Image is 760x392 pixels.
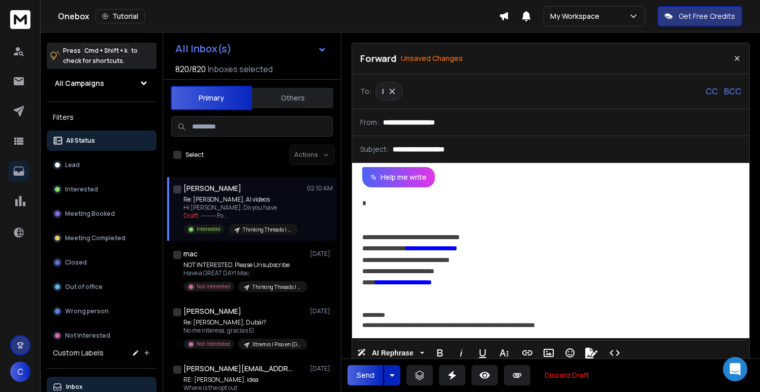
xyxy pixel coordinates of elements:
[183,318,305,326] p: Re: [PERSON_NAME], Dubái?
[401,53,463,63] p: Unsaved Changes
[183,211,200,220] span: Draft:
[310,365,333,373] p: [DATE]
[185,151,204,159] label: Select
[183,183,241,193] h1: [PERSON_NAME]
[347,365,383,385] button: Send
[47,155,156,175] button: Lead
[494,343,514,363] button: More Text
[47,130,156,151] button: All Status
[252,341,301,348] p: Xtremis | Piso en [GEOGRAPHIC_DATA] #1 | Latam
[452,343,471,363] button: Italic (⌘I)
[197,340,230,348] p: Not Interested
[65,210,115,218] p: Meeting Booked
[10,362,30,382] button: C
[657,6,742,26] button: Get Free Credits
[183,376,283,384] p: RE: [PERSON_NAME], idea
[53,348,104,358] h3: Custom Labels
[47,252,156,273] button: Closed
[360,117,379,127] p: From:
[47,301,156,321] button: Wrong person
[307,184,333,192] p: 02:10 AM
[183,384,283,392] p: Where is the opt out
[47,110,156,124] h3: Filters
[65,258,87,267] p: Closed
[66,383,83,391] p: Inbox
[536,365,597,385] button: Discard Draft
[47,228,156,248] button: Meeting Completed
[430,343,450,363] button: Bold (⌘B)
[310,250,333,258] p: [DATE]
[382,86,384,96] p: i
[171,86,252,110] button: Primary
[47,179,156,200] button: Interested
[362,167,435,187] button: Help me write
[539,343,558,363] button: Insert Image (⌘P)
[65,332,110,340] p: Not Interested
[183,249,198,259] h1: mac
[360,51,397,66] p: Forward
[310,307,333,315] p: [DATE]
[66,137,95,145] p: All Status
[252,283,301,291] p: Thinking Threads | AI Video | #1 | [GEOGRAPHIC_DATA]
[197,283,230,290] p: Not Interested
[183,306,241,316] h1: [PERSON_NAME]
[582,343,601,363] button: Signature
[63,46,138,66] p: Press to check for shortcuts.
[360,144,389,154] p: Subject:
[47,73,156,93] button: All Campaigns
[65,161,80,169] p: Lead
[370,349,416,357] span: AI Rephrase
[208,63,273,75] h3: Inboxes selected
[65,283,103,291] p: Out of office
[679,11,735,21] p: Get Free Credits
[96,9,145,23] button: Tutorial
[518,343,537,363] button: Insert Link (⌘K)
[175,44,232,54] h1: All Inbox(s)
[167,39,335,59] button: All Inbox(s)
[183,326,305,335] p: No me interesa, gracias El
[183,261,305,269] p: NOT INTERESTED. Please Unsubscribe
[724,85,741,97] p: BCC
[47,204,156,224] button: Meeting Booked
[605,343,624,363] button: Code View
[183,195,298,204] p: Re: [PERSON_NAME], AI videos
[175,63,206,75] span: 820 / 820
[473,343,492,363] button: Underline (⌘U)
[252,87,333,109] button: Others
[243,226,292,234] p: Thinking Threads | AI Video | #1 | [GEOGRAPHIC_DATA]
[197,225,220,233] p: Interested
[58,9,499,23] div: Onebox
[47,277,156,297] button: Out of office
[83,45,129,56] span: Cmd + Shift + k
[723,357,747,381] div: Open Intercom Messenger
[183,269,305,277] p: Have a GREAT DAY! Mac
[47,325,156,346] button: Not Interested
[65,185,98,193] p: Interested
[183,204,298,212] p: Hi [PERSON_NAME], Do you have
[65,307,109,315] p: Wrong person
[183,364,295,374] h1: [PERSON_NAME][EMAIL_ADDRESS][DOMAIN_NAME]
[355,343,426,363] button: AI Rephrase
[550,11,604,21] p: My Workspace
[65,234,125,242] p: Meeting Completed
[560,343,580,363] button: Emoticons
[201,211,228,220] span: ---------- Fo ...
[706,85,718,97] p: CC
[360,86,371,96] p: To:
[55,78,104,88] h1: All Campaigns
